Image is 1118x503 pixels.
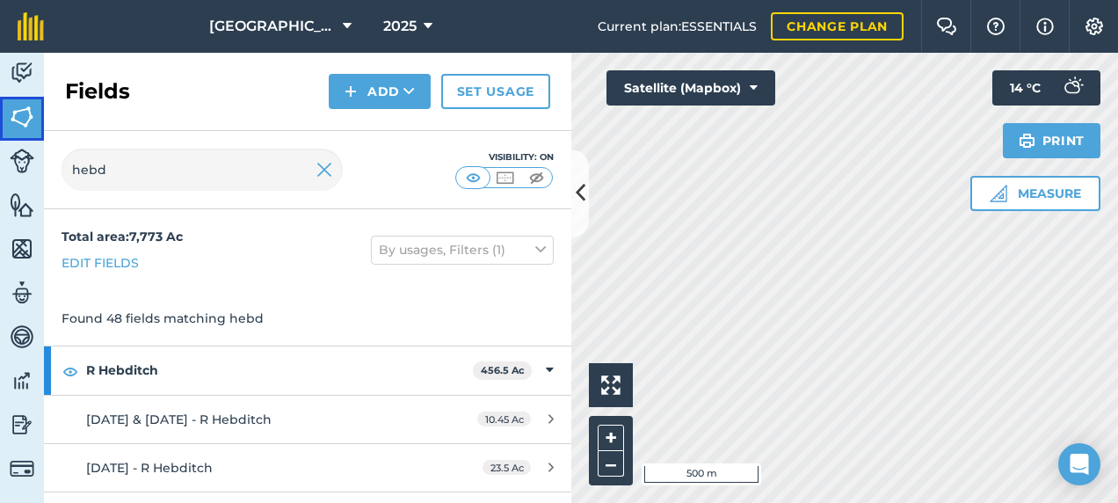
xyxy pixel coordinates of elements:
[455,150,554,164] div: Visibility: On
[1084,18,1105,35] img: A cog icon
[606,70,775,106] button: Satellite (Mapbox)
[771,12,904,40] a: Change plan
[10,280,34,306] img: svg+xml;base64,PD94bWwgdmVyc2lvbj0iMS4wIiBlbmNvZGluZz0idXRmLTgiPz4KPCEtLSBHZW5lcmF0b3I6IEFkb2JlIE...
[481,364,525,376] strong: 456.5 Ac
[383,16,417,37] span: 2025
[10,368,34,394] img: svg+xml;base64,PD94bWwgdmVyc2lvbj0iMS4wIiBlbmNvZGluZz0idXRmLTgiPz4KPCEtLSBHZW5lcmF0b3I6IEFkb2JlIE...
[44,346,571,394] div: R Hebditch456.5 Ac
[1058,443,1100,485] div: Open Intercom Messenger
[10,412,34,438] img: svg+xml;base64,PD94bWwgdmVyc2lvbj0iMS4wIiBlbmNvZGluZz0idXRmLTgiPz4KPCEtLSBHZW5lcmF0b3I6IEFkb2JlIE...
[62,361,78,382] img: svg+xml;base64,PHN2ZyB4bWxucz0iaHR0cDovL3d3dy53My5vcmcvMjAwMC9zdmciIHdpZHRoPSIxOCIgaGVpZ2h0PSIyNC...
[345,81,357,102] img: svg+xml;base64,PHN2ZyB4bWxucz0iaHR0cDovL3d3dy53My5vcmcvMjAwMC9zdmciIHdpZHRoPSIxNCIgaGVpZ2h0PSIyNC...
[598,17,757,36] span: Current plan : ESSENTIALS
[936,18,957,35] img: Two speech bubbles overlapping with the left bubble in the forefront
[10,236,34,262] img: svg+xml;base64,PHN2ZyB4bWxucz0iaHR0cDovL3d3dy53My5vcmcvMjAwMC9zdmciIHdpZHRoPSI1NiIgaGVpZ2h0PSI2MC...
[1003,123,1101,158] button: Print
[62,229,183,244] strong: Total area : 7,773 Ac
[62,149,343,191] input: Search
[483,460,531,475] span: 23.5 Ac
[86,460,213,476] span: [DATE] - R Hebditch
[990,185,1007,202] img: Ruler icon
[526,169,548,186] img: svg+xml;base64,PHN2ZyB4bWxucz0iaHR0cDovL3d3dy53My5vcmcvMjAwMC9zdmciIHdpZHRoPSI1MCIgaGVpZ2h0PSI0MC...
[10,324,34,350] img: svg+xml;base64,PD94bWwgdmVyc2lvbj0iMS4wIiBlbmNvZGluZz0idXRmLTgiPz4KPCEtLSBHZW5lcmF0b3I6IEFkb2JlIE...
[209,16,336,37] span: [GEOGRAPHIC_DATA]
[44,444,571,492] a: [DATE] - R Hebditch23.5 Ac
[598,425,624,451] button: +
[371,236,554,264] button: By usages, Filters (1)
[494,169,516,186] img: svg+xml;base64,PHN2ZyB4bWxucz0iaHR0cDovL3d3dy53My5vcmcvMjAwMC9zdmciIHdpZHRoPSI1MCIgaGVpZ2h0PSI0MC...
[316,159,332,180] img: svg+xml;base64,PHN2ZyB4bWxucz0iaHR0cDovL3d3dy53My5vcmcvMjAwMC9zdmciIHdpZHRoPSIyMiIgaGVpZ2h0PSIzMC...
[10,60,34,86] img: svg+xml;base64,PD94bWwgdmVyc2lvbj0iMS4wIiBlbmNvZGluZz0idXRmLTgiPz4KPCEtLSBHZW5lcmF0b3I6IEFkb2JlIE...
[1036,16,1054,37] img: svg+xml;base64,PHN2ZyB4bWxucz0iaHR0cDovL3d3dy53My5vcmcvMjAwMC9zdmciIHdpZHRoPSIxNyIgaGVpZ2h0PSIxNy...
[44,291,571,346] div: Found 48 fields matching hebd
[10,104,34,130] img: svg+xml;base64,PHN2ZyB4bWxucz0iaHR0cDovL3d3dy53My5vcmcvMjAwMC9zdmciIHdpZHRoPSI1NiIgaGVpZ2h0PSI2MC...
[329,74,431,109] button: Add
[970,176,1100,211] button: Measure
[62,253,139,273] a: Edit fields
[985,18,1006,35] img: A question mark icon
[10,456,34,481] img: svg+xml;base64,PD94bWwgdmVyc2lvbj0iMS4wIiBlbmNvZGluZz0idXRmLTgiPz4KPCEtLSBHZW5lcmF0b3I6IEFkb2JlIE...
[44,396,571,443] a: [DATE] & [DATE] - R Hebditch10.45 Ac
[462,169,484,186] img: svg+xml;base64,PHN2ZyB4bWxucz0iaHR0cDovL3d3dy53My5vcmcvMjAwMC9zdmciIHdpZHRoPSI1MCIgaGVpZ2h0PSI0MC...
[477,412,531,426] span: 10.45 Ac
[65,77,130,106] h2: Fields
[1055,70,1090,106] img: svg+xml;base64,PD94bWwgdmVyc2lvbj0iMS4wIiBlbmNvZGluZz0idXRmLTgiPz4KPCEtLSBHZW5lcmF0b3I6IEFkb2JlIE...
[992,70,1100,106] button: 14 °C
[601,375,621,395] img: Four arrows, one pointing top left, one top right, one bottom right and the last bottom left
[598,451,624,477] button: –
[1010,70,1041,106] span: 14 ° C
[1019,130,1035,151] img: svg+xml;base64,PHN2ZyB4bWxucz0iaHR0cDovL3d3dy53My5vcmcvMjAwMC9zdmciIHdpZHRoPSIxOSIgaGVpZ2h0PSIyNC...
[86,412,272,427] span: [DATE] & [DATE] - R Hebditch
[10,149,34,173] img: svg+xml;base64,PD94bWwgdmVyc2lvbj0iMS4wIiBlbmNvZGluZz0idXRmLTgiPz4KPCEtLSBHZW5lcmF0b3I6IEFkb2JlIE...
[10,192,34,218] img: svg+xml;base64,PHN2ZyB4bWxucz0iaHR0cDovL3d3dy53My5vcmcvMjAwMC9zdmciIHdpZHRoPSI1NiIgaGVpZ2h0PSI2MC...
[86,346,473,394] strong: R Hebditch
[18,12,44,40] img: fieldmargin Logo
[441,74,550,109] a: Set usage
